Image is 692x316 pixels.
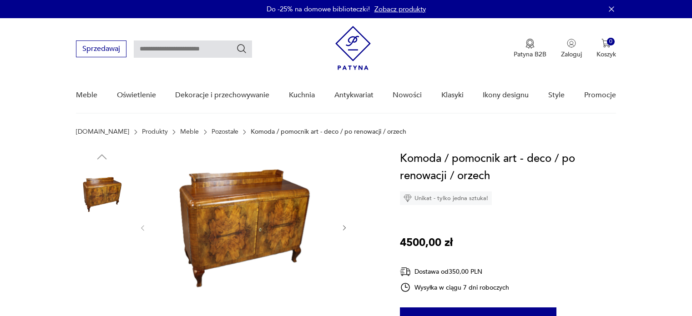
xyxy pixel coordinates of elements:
[76,40,126,57] button: Sprzedawaj
[76,128,129,135] a: [DOMAIN_NAME]
[601,39,611,48] img: Ikona koszyka
[334,78,374,113] a: Antykwariat
[142,128,168,135] a: Produkty
[596,39,616,59] button: 0Koszyk
[400,191,492,205] div: Unikat - tylko jedna sztuka!
[76,168,128,220] img: Zdjęcie produktu Komoda / pomocnik art - deco / po renowacji / orzech
[514,39,546,59] button: Patyna B2B
[548,78,565,113] a: Style
[567,39,576,48] img: Ikonka użytkownika
[596,50,616,59] p: Koszyk
[76,78,97,113] a: Meble
[584,78,616,113] a: Promocje
[374,5,426,14] a: Zobacz produkty
[117,78,156,113] a: Oświetlenie
[236,43,247,54] button: Szukaj
[561,39,582,59] button: Zaloguj
[76,46,126,53] a: Sprzedawaj
[561,50,582,59] p: Zaloguj
[607,38,615,45] div: 0
[251,128,406,135] p: Komoda / pomocnik art - deco / po renowacji / orzech
[212,128,238,135] a: Pozostałe
[393,78,422,113] a: Nowości
[514,39,546,59] a: Ikona medaluPatyna B2B
[400,266,509,277] div: Dostawa od 350,00 PLN
[483,78,529,113] a: Ikony designu
[400,150,616,185] h1: Komoda / pomocnik art - deco / po renowacji / orzech
[289,78,315,113] a: Kuchnia
[400,234,453,251] p: 4500,00 zł
[400,282,509,293] div: Wysyłka w ciągu 7 dni roboczych
[525,39,535,49] img: Ikona medalu
[514,50,546,59] p: Patyna B2B
[400,266,411,277] img: Ikona dostawy
[156,150,331,304] img: Zdjęcie produktu Komoda / pomocnik art - deco / po renowacji / orzech
[180,128,199,135] a: Meble
[404,194,412,202] img: Ikona diamentu
[267,5,370,14] p: Do -25% na domowe biblioteczki!
[335,26,371,70] img: Patyna - sklep z meblami i dekoracjami vintage
[76,226,128,278] img: Zdjęcie produktu Komoda / pomocnik art - deco / po renowacji / orzech
[175,78,269,113] a: Dekoracje i przechowywanie
[441,78,464,113] a: Klasyki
